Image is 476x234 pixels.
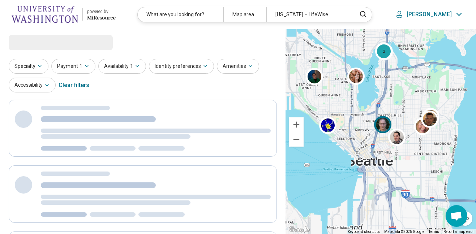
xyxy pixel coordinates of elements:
[9,78,56,92] button: Accessibility
[51,59,95,74] button: Payment1
[9,59,48,74] button: Specialty
[223,7,266,22] div: Map area
[384,230,424,234] span: Map data ©2025 Google
[130,62,133,70] span: 1
[289,132,304,147] button: Zoom out
[149,59,214,74] button: Identity preferences
[446,205,467,227] div: Open chat
[429,230,439,234] a: Terms (opens in new tab)
[9,35,69,49] span: Loading...
[375,43,392,60] div: 2
[98,59,146,74] button: Availability1
[266,7,352,22] div: [US_STATE] – LifeWise
[138,7,223,22] div: What are you looking for?
[289,117,304,132] button: Zoom in
[407,11,452,18] p: [PERSON_NAME]
[217,59,259,74] button: Amenities
[87,8,116,15] div: powered by
[443,230,474,234] a: Report a map error
[59,77,89,94] div: Clear filters
[80,62,82,70] span: 1
[12,6,78,23] img: University of Washington
[12,6,116,23] a: University of Washingtonpowered by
